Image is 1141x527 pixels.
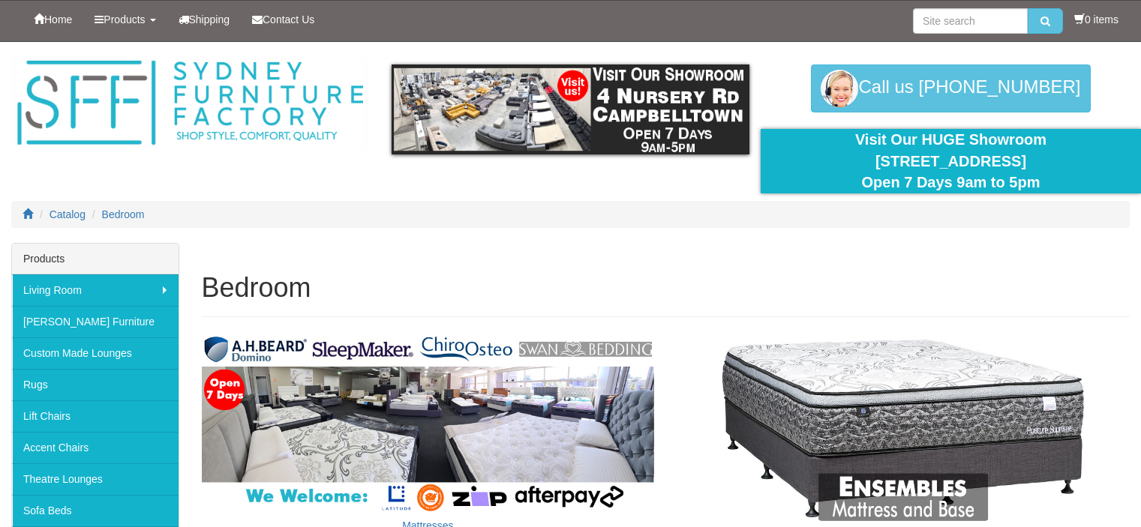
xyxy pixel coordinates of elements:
[104,13,145,25] span: Products
[167,1,242,38] a: Shipping
[12,244,179,274] div: Products
[241,1,326,38] a: Contact Us
[202,273,1130,303] h1: Bedroom
[50,208,86,220] a: Catalog
[189,13,230,25] span: Shipping
[12,400,179,432] a: Lift Chairs
[102,208,145,220] a: Bedroom
[1074,12,1118,27] li: 0 items
[202,332,655,512] img: Mattresses
[83,1,167,38] a: Products
[12,337,179,369] a: Custom Made Lounges
[263,13,314,25] span: Contact Us
[677,332,1130,521] img: Mattress and Bases
[12,463,179,495] a: Theatre Lounges
[772,129,1130,193] div: Visit Our HUGE Showroom [STREET_ADDRESS] Open 7 Days 9am to 5pm
[12,274,179,306] a: Living Room
[12,495,179,526] a: Sofa Beds
[44,13,72,25] span: Home
[12,306,179,337] a: [PERSON_NAME] Furniture
[913,8,1028,34] input: Site search
[12,369,179,400] a: Rugs
[12,432,179,463] a: Accent Chairs
[11,57,369,149] img: Sydney Furniture Factory
[392,64,749,154] img: showroom.gif
[23,1,83,38] a: Home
